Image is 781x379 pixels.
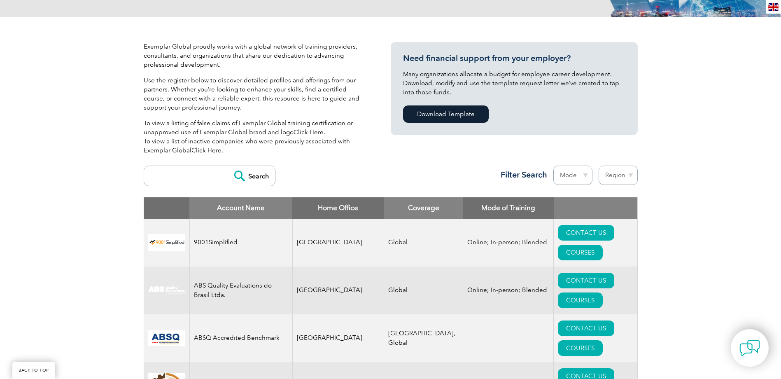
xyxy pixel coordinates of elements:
[148,286,185,295] img: c92924ac-d9bc-ea11-a814-000d3a79823d-logo.jpg
[768,3,779,11] img: en
[558,321,614,336] a: CONTACT US
[144,42,366,69] p: Exemplar Global proudly works with a global network of training providers, consultants, and organ...
[294,129,324,136] a: Click Here
[463,219,554,267] td: Online; In-person; Blended
[191,147,221,154] a: Click Here
[554,197,637,219] th: : activate to sort column ascending
[230,166,275,186] input: Search
[189,314,292,362] td: ABSQ Accredited Benchmark
[144,76,366,112] p: Use the register below to discover detailed profiles and offerings from our partners. Whether you...
[558,292,603,308] a: COURSES
[403,53,625,63] h3: Need financial support from your employer?
[403,70,625,97] p: Many organizations allocate a budget for employee career development. Download, modify and use th...
[189,197,292,219] th: Account Name: activate to sort column descending
[384,314,463,362] td: [GEOGRAPHIC_DATA], Global
[496,170,547,180] h3: Filter Search
[12,362,55,379] a: BACK TO TOP
[558,340,603,356] a: COURSES
[292,219,384,267] td: [GEOGRAPHIC_DATA]
[463,267,554,314] td: Online; In-person; Blended
[189,219,292,267] td: 9001Simplified
[384,267,463,314] td: Global
[463,197,554,219] th: Mode of Training: activate to sort column ascending
[384,197,463,219] th: Coverage: activate to sort column ascending
[403,105,489,123] a: Download Template
[558,245,603,260] a: COURSES
[292,314,384,362] td: [GEOGRAPHIC_DATA]
[144,119,366,155] p: To view a listing of false claims of Exemplar Global training certification or unapproved use of ...
[739,338,760,358] img: contact-chat.png
[384,219,463,267] td: Global
[148,234,185,251] img: 37c9c059-616f-eb11-a812-002248153038-logo.png
[292,197,384,219] th: Home Office: activate to sort column ascending
[148,330,185,346] img: cc24547b-a6e0-e911-a812-000d3a795b83-logo.png
[292,267,384,314] td: [GEOGRAPHIC_DATA]
[558,225,614,241] a: CONTACT US
[558,273,614,288] a: CONTACT US
[189,267,292,314] td: ABS Quality Evaluations do Brasil Ltda.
